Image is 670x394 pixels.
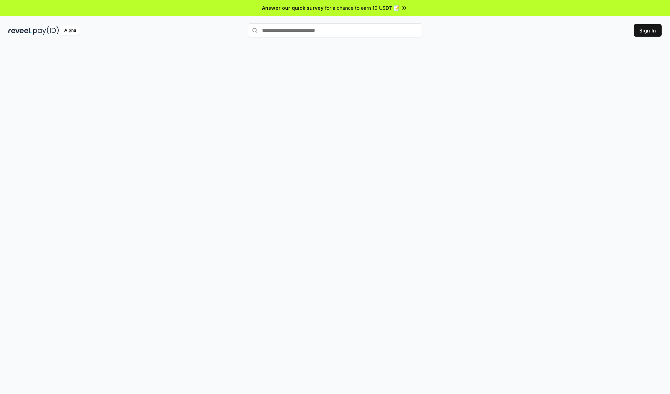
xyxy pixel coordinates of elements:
span: for a chance to earn 10 USDT 📝 [325,4,400,12]
img: reveel_dark [8,26,32,35]
span: Answer our quick survey [262,4,323,12]
button: Sign In [634,24,662,37]
img: pay_id [33,26,59,35]
div: Alpha [60,26,80,35]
